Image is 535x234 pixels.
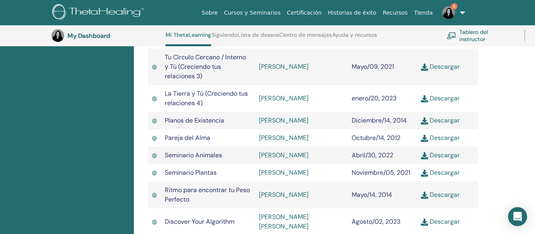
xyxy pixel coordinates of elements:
[166,32,211,46] a: Mi ThetaLearning
[421,152,428,159] img: download.svg
[421,151,460,159] a: Descargar
[165,89,248,107] span: La Tierra y Tú (Creciendo tus relaciones 4)
[442,6,455,19] img: default.jpg
[165,186,250,204] span: Ritmo para encontrar tu Peso Perfecto
[165,151,222,159] span: Seminario Animales
[165,168,217,177] span: Seminario Plantas
[421,168,460,177] a: Descargar
[348,164,417,181] td: Noviembre/05, 2021
[259,191,308,199] a: [PERSON_NAME]
[152,170,157,177] img: Active Certificate
[348,49,417,85] td: Mayo/09, 2021
[421,134,460,142] a: Descargar
[259,213,308,230] a: [PERSON_NAME] [PERSON_NAME]
[279,32,332,44] a: Centro de mensajes
[238,32,279,44] a: Lista de deseos
[421,219,428,226] img: download.svg
[421,117,428,125] img: download.svg
[259,168,308,177] a: [PERSON_NAME]
[165,217,234,226] span: Discover Your Algorithm
[259,94,308,102] a: [PERSON_NAME]
[421,62,460,71] a: Descargar
[451,3,457,9] span: 8
[421,192,428,199] img: download.svg
[348,181,417,208] td: Mayo/14, 2014
[284,6,325,20] a: Certificación
[348,85,417,112] td: enero/20, 2023
[348,112,417,129] td: Diciembre/14, 2014
[259,134,308,142] a: [PERSON_NAME]
[421,170,428,177] img: download.svg
[421,116,460,125] a: Descargar
[348,129,417,147] td: Octubre/14, 2012
[198,6,221,20] a: Sobre
[152,152,157,159] img: Active Certificate
[259,151,308,159] a: [PERSON_NAME]
[421,191,460,199] a: Descargar
[447,27,515,44] a: Tablero del instructor
[325,6,379,20] a: Historias de éxito
[165,116,224,125] span: Planos de Existencia
[508,207,527,226] div: Open Intercom Messenger
[152,192,157,199] img: Active Certificate
[152,117,157,125] img: Active Certificate
[221,6,284,20] a: Cursos y Seminarios
[211,32,237,44] a: Siguiendo
[67,32,147,40] h3: My Dashboard
[51,29,64,42] img: default.jpg
[348,147,417,164] td: Abril/30, 2022
[165,134,210,142] span: Pareja del Alma
[421,135,428,142] img: download.svg
[165,53,246,80] span: Tu Círculo Cercano / Interno y Tú (Creciendo tus relaciones 3)
[152,219,157,226] img: Active Certificate
[421,64,428,71] img: download.svg
[259,62,308,71] a: [PERSON_NAME]
[447,32,456,39] img: chalkboard-teacher.svg
[421,95,428,102] img: download.svg
[411,6,436,20] a: Tienda
[152,95,157,102] img: Active Certificate
[421,217,460,226] a: Descargar
[332,32,377,44] a: Ayuda y recursos
[152,64,157,71] img: Active Certificate
[259,116,308,125] a: [PERSON_NAME]
[152,135,157,142] img: Active Certificate
[421,94,460,102] a: Descargar
[379,6,411,20] a: Recursos
[52,4,147,22] img: logo.png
